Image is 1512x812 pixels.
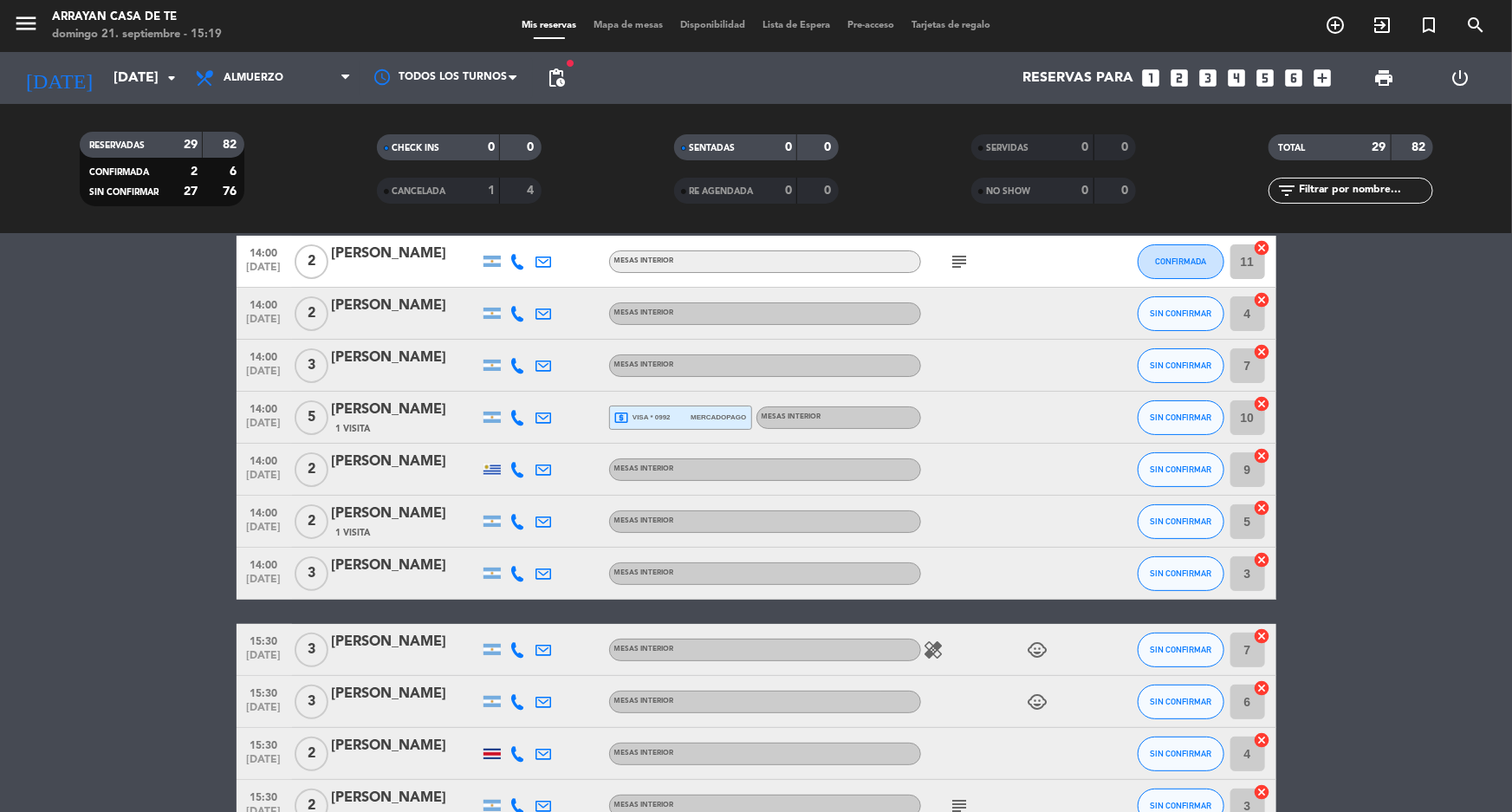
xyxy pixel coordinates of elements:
div: [PERSON_NAME] [332,243,479,265]
i: search [1465,15,1486,36]
span: 15:30 [243,734,286,754]
button: SIN CONFIRMAR [1138,452,1224,487]
strong: 4 [527,185,537,197]
i: looks_two [1168,67,1191,89]
i: healing [924,640,944,660]
span: MESAS INTERIOR [614,361,674,368]
strong: 0 [1121,141,1132,153]
span: MESAS INTERIOR [614,646,674,653]
span: 3 [295,633,328,667]
strong: 27 [184,185,198,198]
div: [PERSON_NAME] [332,451,479,473]
i: cancel [1254,783,1271,801]
span: 1 Visita [336,526,371,540]
span: MESAS INTERIOR [614,517,674,524]
span: 5 [295,400,328,435]
button: SIN CONFIRMAR [1138,504,1224,539]
button: SIN CONFIRMAR [1138,556,1224,591]
span: CANCELADA [393,187,446,196]
span: 3 [295,556,328,591]
i: cancel [1254,343,1271,361]
span: RESERVADAS [90,141,146,150]
span: MESAS INTERIOR [614,257,674,264]
strong: 76 [223,185,240,198]
span: SIN CONFIRMAR [1150,361,1211,370]
strong: 0 [824,141,834,153]
span: [DATE] [243,418,286,438]
i: looks_one [1139,67,1162,89]
span: [DATE] [243,366,286,386]
span: 15:30 [243,682,286,702]
strong: 0 [1082,141,1089,153]
span: SIN CONFIRMAR [1150,309,1211,318]
button: CONFIRMADA [1138,244,1224,279]
span: SIN CONFIRMAR [1150,412,1211,422]
span: CONFIRMADA [1155,257,1206,266]
span: 3 [295,348,328,383]
span: fiber_manual_record [565,58,575,68]
span: pending_actions [546,68,567,88]
span: Mapa de mesas [585,21,672,30]
div: [PERSON_NAME] [332,399,479,421]
i: filter_list [1277,180,1298,201]
strong: 0 [1121,185,1132,197]
div: LOG OUT [1423,52,1499,104]
strong: 6 [230,166,240,178]
span: 14:00 [243,554,286,574]
span: 14:00 [243,450,286,470]
span: visa * 0992 [614,410,671,425]
i: power_settings_new [1450,68,1471,88]
span: 2 [295,296,328,331]
span: 14:00 [243,502,286,522]
span: NO SHOW [987,187,1031,196]
span: 2 [295,244,328,279]
button: menu [13,10,39,42]
i: exit_to_app [1372,15,1392,36]
span: Lista de Espera [754,21,839,30]
span: [DATE] [243,650,286,670]
span: [DATE] [243,314,286,334]
span: Pre-acceso [839,21,903,30]
span: [DATE] [243,262,286,282]
span: 14:00 [243,294,286,314]
div: [PERSON_NAME] [332,295,479,317]
i: looks_5 [1254,67,1276,89]
i: cancel [1254,291,1271,309]
i: looks_6 [1282,67,1305,89]
i: child_care [1028,640,1048,660]
span: SIN CONFIRMAR [1150,749,1211,758]
i: cancel [1254,239,1271,257]
span: SIN CONFIRMAR [1150,516,1211,526]
strong: 0 [824,185,834,197]
span: 14:00 [243,242,286,262]
span: 15:30 [243,786,286,806]
strong: 1 [488,185,495,197]
strong: 0 [488,141,495,153]
span: 14:00 [243,398,286,418]
span: MESAS INTERIOR [614,802,674,809]
i: looks_3 [1197,67,1219,89]
span: Almuerzo [224,72,283,84]
i: menu [13,10,39,36]
div: [PERSON_NAME] [332,683,479,705]
div: [PERSON_NAME] [332,631,479,653]
button: SIN CONFIRMAR [1138,633,1224,667]
div: domingo 21. septiembre - 15:19 [52,26,222,43]
button: SIN CONFIRMAR [1138,348,1224,383]
span: [DATE] [243,574,286,594]
div: Arrayan Casa de Te [52,9,222,26]
span: MESAS INTERIOR [614,309,674,316]
span: 2 [295,452,328,487]
i: cancel [1254,679,1271,697]
span: 2 [295,504,328,539]
span: print [1373,68,1394,88]
div: [PERSON_NAME] [332,735,479,757]
span: SENTADAS [690,144,736,153]
strong: 0 [527,141,537,153]
span: Tarjetas de regalo [903,21,999,30]
i: add_box [1311,67,1334,89]
span: [DATE] [243,702,286,722]
span: 2 [295,737,328,771]
strong: 0 [1082,185,1089,197]
i: child_care [1028,692,1048,712]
